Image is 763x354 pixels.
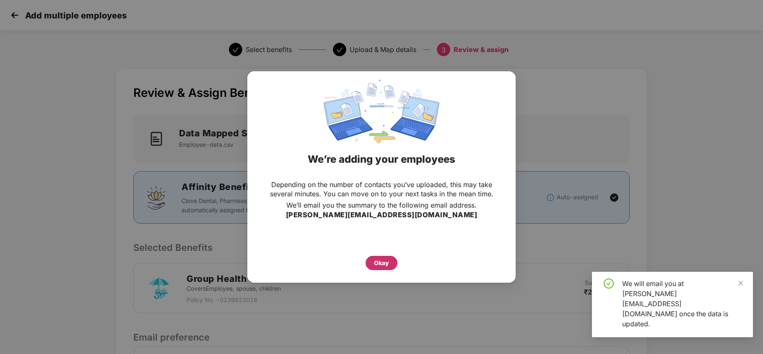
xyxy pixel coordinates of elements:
[622,279,743,329] div: We will email you at [PERSON_NAME][EMAIL_ADDRESS][DOMAIN_NAME] once the data is updated.
[264,180,499,198] p: Depending on the number of contacts you’ve uploaded, this may take several minutes. You can move ...
[324,80,439,143] img: svg+xml;base64,PHN2ZyBpZD0iRGF0YV9zeW5jaW5nIiB4bWxucz0iaHR0cDovL3d3dy53My5vcmcvMjAwMC9zdmciIHdpZH...
[286,200,477,210] p: We’ll email you the summary to the following email address.
[286,210,478,221] h3: [PERSON_NAME][EMAIL_ADDRESS][DOMAIN_NAME]
[738,280,744,286] span: close
[374,258,389,268] div: Okay
[258,143,505,176] div: We’re adding your employees
[604,279,614,289] span: check-circle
